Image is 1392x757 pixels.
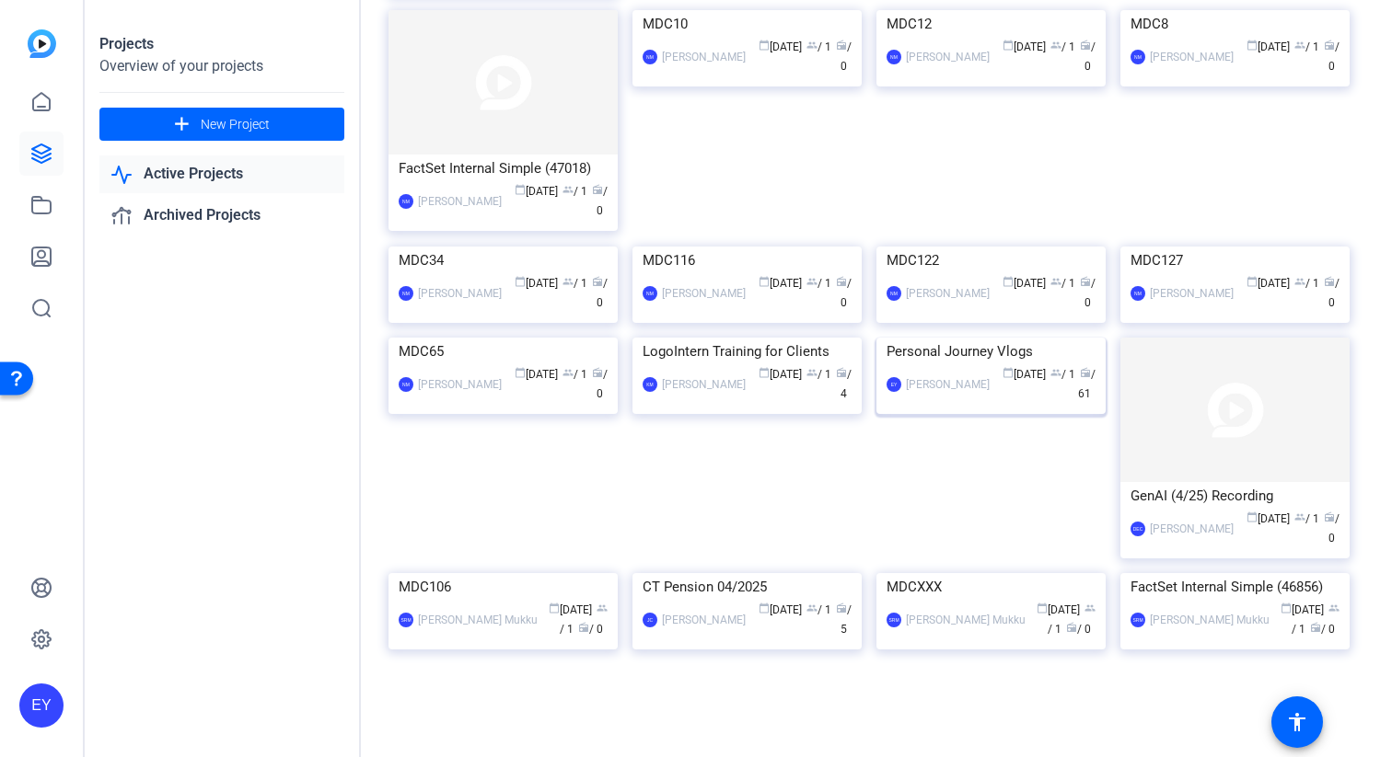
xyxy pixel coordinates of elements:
span: [DATE] [1003,40,1046,53]
div: MDCXXX [887,573,1096,601]
span: / 0 [1066,623,1091,636]
div: NM [887,286,901,301]
span: calendar_today [1003,276,1014,287]
div: MDC127 [1131,247,1340,274]
span: / 61 [1078,368,1096,400]
span: radio [1310,622,1321,633]
span: / 0 [592,185,608,217]
div: MDC116 [643,247,852,274]
div: [PERSON_NAME] Mukku [418,611,538,629]
span: calendar_today [759,276,770,287]
span: / 1 [563,185,587,198]
div: [PERSON_NAME] [662,611,746,629]
span: calendar_today [515,276,526,287]
span: / 1 [1050,368,1075,381]
span: group [806,40,818,51]
div: EY [887,377,901,392]
div: NM [887,50,901,64]
div: LogoIntern Training for Clients [643,338,852,365]
img: blue-gradient.svg [28,29,56,58]
span: New Project [201,115,270,134]
div: [PERSON_NAME] [1150,520,1234,538]
div: NM [1131,50,1145,64]
span: [DATE] [1003,368,1046,381]
div: [PERSON_NAME] [418,192,502,211]
a: Active Projects [99,155,344,193]
span: / 0 [1324,40,1340,73]
span: [DATE] [1247,40,1290,53]
div: MDC122 [887,247,1096,274]
span: radio [1324,276,1335,287]
span: radio [1080,276,1091,287]
span: [DATE] [1247,512,1290,525]
span: / 1 [806,40,831,53]
div: MDC8 [1131,10,1340,38]
span: radio [578,622,589,633]
span: group [806,367,818,378]
span: / 0 [1324,512,1340,545]
span: group [1050,276,1061,287]
div: SRM [1131,613,1145,627]
span: / 1 [1294,277,1319,290]
span: / 0 [592,368,608,400]
span: [DATE] [515,277,558,290]
div: [PERSON_NAME] [906,375,990,394]
span: calendar_today [549,602,560,614]
span: radio [1080,367,1091,378]
div: SRM [399,613,413,627]
span: / 0 [578,623,603,636]
div: NM [399,194,413,209]
span: radio [592,367,603,378]
div: FactSet Internal Simple (47018) [399,155,608,182]
div: [PERSON_NAME] [418,375,502,394]
span: [DATE] [1037,603,1080,616]
div: Overview of your projects [99,55,344,77]
span: / 0 [1310,623,1335,636]
span: radio [1324,511,1335,522]
div: GenAI (4/25) Recording [1131,482,1340,510]
span: radio [836,276,847,287]
span: [DATE] [515,185,558,198]
span: calendar_today [759,602,770,614]
div: DEC [1131,522,1145,536]
span: / 1 [806,603,831,616]
button: New Project [99,108,344,141]
span: group [806,602,818,614]
div: [PERSON_NAME] [418,284,502,303]
span: / 1 [806,368,831,381]
span: group [1328,602,1340,614]
span: group [563,367,574,378]
span: group [806,276,818,287]
div: SRM [887,613,901,627]
span: radio [1066,622,1077,633]
div: NM [643,286,657,301]
span: / 0 [1324,277,1340,309]
span: calendar_today [515,367,526,378]
span: / 1 [563,368,587,381]
div: Projects [99,33,344,55]
span: / 5 [836,603,852,636]
div: MDC106 [399,573,608,601]
div: MDC10 [643,10,852,38]
span: [DATE] [759,368,802,381]
span: [DATE] [1247,277,1290,290]
span: calendar_today [1003,367,1014,378]
span: / 0 [592,277,608,309]
span: [DATE] [759,277,802,290]
div: EY [19,683,64,728]
span: / 1 [806,277,831,290]
span: group [1085,602,1096,614]
span: calendar_today [1247,40,1258,51]
span: [DATE] [759,40,802,53]
span: calendar_today [1281,602,1292,614]
div: [PERSON_NAME] [1150,284,1234,303]
div: MDC12 [887,10,1096,38]
span: radio [836,602,847,614]
span: group [597,602,608,614]
span: [DATE] [515,368,558,381]
div: [PERSON_NAME] [906,48,990,66]
span: radio [836,367,847,378]
span: [DATE] [1003,277,1046,290]
div: Personal Journey Vlogs [887,338,1096,365]
span: calendar_today [1003,40,1014,51]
